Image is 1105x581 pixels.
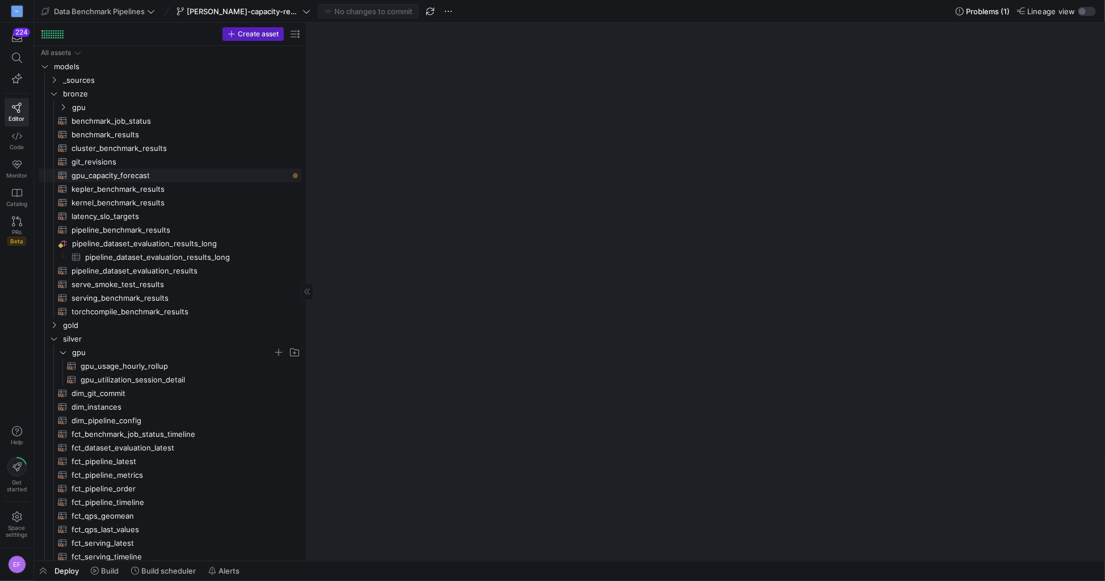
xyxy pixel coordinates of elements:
a: benchmark_job_status​​​​​​​​​​ [39,114,302,128]
span: Editor [9,115,25,122]
div: Press SPACE to select this row. [39,550,302,563]
div: Press SPACE to select this row. [39,509,302,523]
span: gold [63,319,300,332]
div: All assets [41,49,71,57]
a: fct_pipeline_order​​​​​​​​​​ [39,482,302,495]
div: Press SPACE to select this row. [39,209,302,223]
span: models [54,60,300,73]
span: cluster_benchmark_results​​​​​​​​​​ [72,142,289,155]
div: Press SPACE to select this row. [39,386,302,400]
div: Press SPACE to select this row. [39,237,302,250]
a: fct_benchmark_job_status_timeline​​​​​​​​​​ [39,427,302,441]
span: pipeline_dataset_evaluation_results_long​​​​​​​​​ [85,251,289,264]
span: serve_smoke_test_results​​​​​​​​​​ [72,278,289,291]
span: git_revisions​​​​​​​​​​ [72,155,289,169]
div: Press SPACE to select this row. [39,141,302,155]
span: gpu [72,346,273,359]
span: Alerts [219,566,240,575]
div: Press SPACE to select this row. [39,100,302,114]
div: Press SPACE to select this row. [39,523,302,536]
a: dim_instances​​​​​​​​​​ [39,400,302,414]
div: Press SPACE to select this row. [39,87,302,100]
button: Build [86,561,124,580]
span: fct_pipeline_timeline​​​​​​​​​​ [72,496,289,509]
span: fct_serving_latest​​​​​​​​​​ [72,537,289,550]
div: Press SPACE to select this row. [39,114,302,128]
a: git_revisions​​​​​​​​​​ [39,155,302,169]
div: Press SPACE to select this row. [39,128,302,141]
span: pipeline_dataset_evaluation_results_long​​​​​​​​ [72,237,300,250]
a: M [5,2,29,21]
div: Press SPACE to select this row. [39,264,302,277]
div: Press SPACE to select this row. [39,318,302,332]
span: latency_slo_targets​​​​​​​​​​ [72,210,289,223]
span: pipeline_benchmark_results​​​​​​​​​​ [72,224,289,237]
a: torchcompile_benchmark_results​​​​​​​​​​ [39,305,302,318]
div: Press SPACE to select this row. [39,468,302,482]
span: gpu [72,101,300,114]
a: latency_slo_targets​​​​​​​​​​ [39,209,302,223]
button: Getstarted [5,453,29,497]
a: fct_dataset_evaluation_latest​​​​​​​​​​ [39,441,302,454]
div: Press SPACE to select this row. [39,196,302,209]
div: Press SPACE to select this row. [39,155,302,169]
div: 224 [13,28,30,37]
a: fct_serving_latest​​​​​​​​​​ [39,536,302,550]
span: Data Benchmark Pipelines [54,7,145,16]
button: Help [5,421,29,451]
span: kepler_benchmark_results​​​​​​​​​​ [72,183,289,196]
span: gpu_usage_hourly_rollup​​​​​​​​​​ [81,360,289,373]
span: fct_pipeline_latest​​​​​​​​​​ [72,455,289,468]
a: fct_qps_last_values​​​​​​​​​​ [39,523,302,536]
button: Build scheduler [126,561,201,580]
div: Press SPACE to select this row. [39,400,302,414]
div: Press SPACE to select this row. [39,482,302,495]
a: pipeline_dataset_evaluation_results_long​​​​​​​​​ [39,250,302,264]
div: Press SPACE to select this row. [39,414,302,427]
div: Press SPACE to select this row. [39,305,302,318]
div: Press SPACE to select this row. [39,373,302,386]
a: Spacesettings [5,507,29,543]
span: Get started [7,479,27,492]
span: Build scheduler [141,566,196,575]
a: pipeline_dataset_evaluation_results_long​​​​​​​​ [39,237,302,250]
span: dim_git_commit​​​​​​​​​​ [72,387,289,400]
a: pipeline_dataset_evaluation_results​​​​​​​​​​ [39,264,302,277]
span: silver [63,332,300,346]
div: Press SPACE to select this row. [39,182,302,196]
span: Code [10,144,24,150]
span: fct_dataset_evaluation_latest​​​​​​​​​​ [72,441,289,454]
a: pipeline_benchmark_results​​​​​​​​​​ [39,223,302,237]
span: benchmark_job_status​​​​​​​​​​ [72,115,289,128]
a: gpu_utilization_session_detail​​​​​​​​​​ [39,373,302,386]
span: Build [101,566,119,575]
a: serving_benchmark_results​​​​​​​​​​ [39,291,302,305]
a: serve_smoke_test_results​​​​​​​​​​ [39,277,302,291]
span: Deploy [54,566,79,575]
a: fct_pipeline_latest​​​​​​​​​​ [39,454,302,468]
button: [PERSON_NAME]-capacity-restore [174,4,313,19]
span: fct_serving_timeline​​​​​​​​​​ [72,550,289,563]
div: Press SPACE to select this row. [39,441,302,454]
div: Press SPACE to select this row. [39,46,302,60]
a: dim_pipeline_config​​​​​​​​​​ [39,414,302,427]
span: fct_pipeline_order​​​​​​​​​​ [72,482,289,495]
div: Press SPACE to select this row. [39,454,302,468]
span: benchmark_results​​​​​​​​​​ [72,128,289,141]
a: gpu_usage_hourly_rollup​​​​​​​​​​ [39,359,302,373]
div: Press SPACE to select this row. [39,277,302,291]
span: fct_qps_last_values​​​​​​​​​​ [72,523,289,536]
span: Beta [7,237,26,246]
button: Problems (1) [953,4,1012,19]
span: gpu_utilization_session_detail​​​​​​​​​​ [81,373,289,386]
a: kepler_benchmark_results​​​​​​​​​​ [39,182,302,196]
a: benchmark_results​​​​​​​​​​ [39,128,302,141]
span: torchcompile_benchmark_results​​​​​​​​​​ [72,305,289,318]
span: serving_benchmark_results​​​​​​​​​​ [72,292,289,305]
a: gpu_capacity_forecast​​​​​​​​​​ [39,169,302,182]
a: Code [5,127,29,155]
div: Press SPACE to select this row. [39,60,302,73]
a: fct_serving_timeline​​​​​​​​​​ [39,550,302,563]
button: EF [5,553,29,576]
span: kernel_benchmark_results​​​​​​​​​​ [72,196,289,209]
